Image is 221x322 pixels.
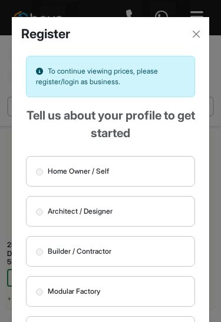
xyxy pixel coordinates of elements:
p: Tell us about your profile to get started [26,107,196,142]
span: Builder / Contractor [48,246,111,257]
h4: Register [21,26,70,42]
input: Home Owner / Self [36,168,43,175]
span: Architect / Designer [48,206,113,217]
span: Modular Factory [48,286,100,297]
input: Modular Factory [36,288,43,296]
div: To continue viewing prices, please register/login as business. [26,56,196,97]
input: Architect / Designer [36,208,43,215]
span: Home Owner / Self [48,166,109,177]
button: Close [188,26,204,42]
input: Builder / Contractor [36,248,43,255]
